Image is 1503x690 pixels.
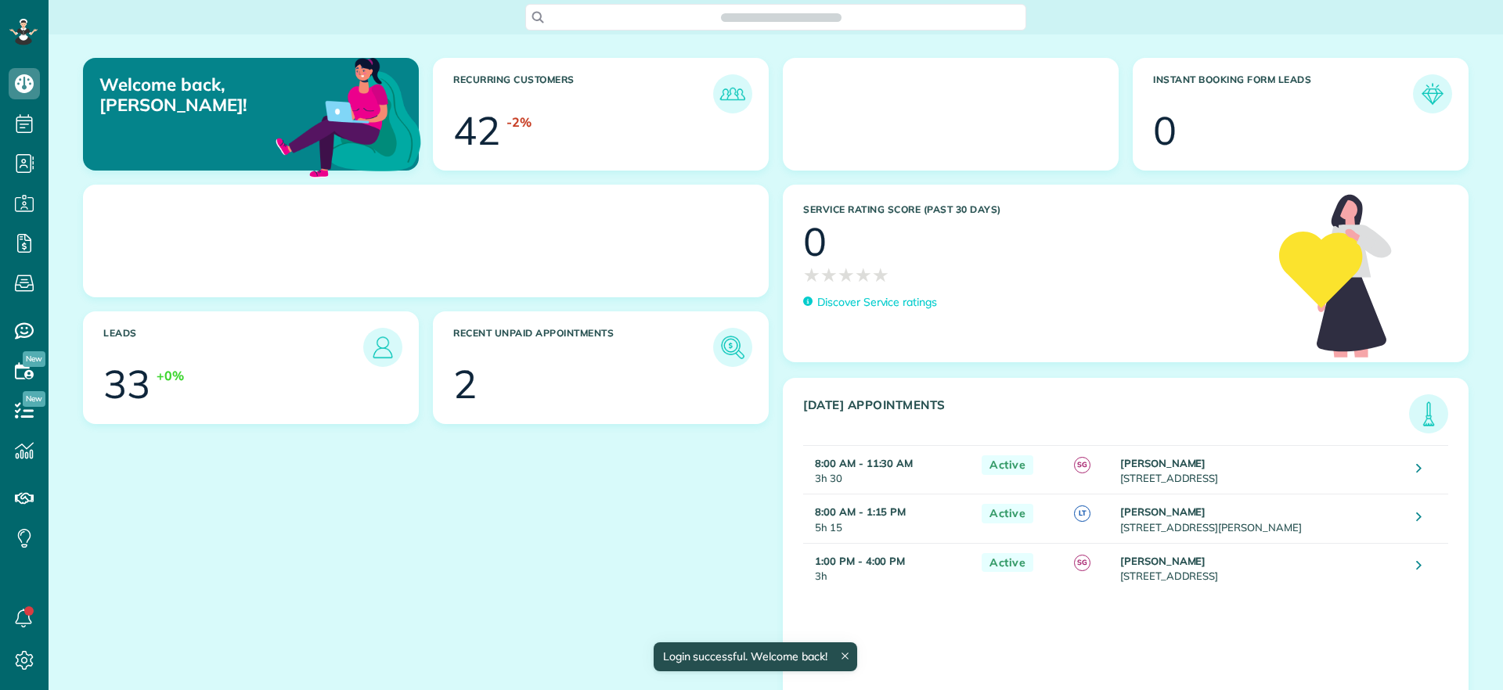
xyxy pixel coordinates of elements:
[23,391,45,407] span: New
[103,365,150,404] div: 33
[737,9,825,25] span: Search ZenMaid…
[157,367,184,385] div: +0%
[453,74,713,113] h3: Recurring Customers
[803,204,1263,215] h3: Service Rating score (past 30 days)
[717,78,748,110] img: icon_recurring_customers-cf858462ba22bcd05b5a5880d41d6543d210077de5bb9ebc9590e49fd87d84ed.png
[103,328,363,367] h3: Leads
[506,113,532,131] div: -2%
[872,261,889,289] span: ★
[367,332,398,363] img: icon_leads-1bed01f49abd5b7fead27621c3d59655bb73ed531f8eeb49469d10e621d6b896.png
[803,446,974,494] td: 3h 30
[1074,505,1090,522] span: LT
[803,294,937,311] a: Discover Service ratings
[272,40,424,192] img: dashboard_welcome-42a62b7d889689a78055ac9021e634bf52bae3f8056760290aed330b23ab8690.png
[1153,74,1413,113] h3: Instant Booking Form Leads
[803,494,974,543] td: 5h 15
[982,455,1033,475] span: Active
[1153,111,1177,150] div: 0
[653,642,856,671] div: Login successful. Welcome back!
[23,351,45,367] span: New
[453,328,713,367] h3: Recent unpaid appointments
[803,261,820,289] span: ★
[1120,505,1206,518] strong: [PERSON_NAME]
[982,553,1033,573] span: Active
[99,74,312,116] p: Welcome back, [PERSON_NAME]!
[803,222,827,261] div: 0
[717,332,748,363] img: icon_unpaid_appointments-47b8ce3997adf2238b356f14209ab4cced10bd1f174958f3ca8f1d0dd7fffeee.png
[815,457,913,469] strong: 8:00 AM - 11:30 AM
[815,505,906,518] strong: 8:00 AM - 1:15 PM
[1120,555,1206,567] strong: [PERSON_NAME]
[1074,457,1090,473] span: SG
[803,398,1409,433] h3: [DATE] Appointments
[817,294,937,311] p: Discover Service ratings
[1417,78,1448,110] img: icon_form_leads-04211a6a04a5b2264e4ee56bc0799ec3eb69b7e499cbb523a139df1d13a81ae0.png
[815,555,905,567] strong: 1:00 PM - 4:00 PM
[453,111,500,150] div: 42
[803,543,974,591] td: 3h
[1116,494,1404,543] td: [STREET_ADDRESS][PERSON_NAME]
[1413,398,1444,429] img: icon_todays_appointments-901f7ab196bb0bea1936b74009e4eb5ffbc2d2711fa7634e0d609ed5ef32b18b.png
[838,261,855,289] span: ★
[1120,457,1206,469] strong: [PERSON_NAME]
[982,504,1033,523] span: Active
[453,365,477,404] div: 2
[1116,543,1404,591] td: [STREET_ADDRESS]
[1074,555,1090,571] span: SG
[855,261,872,289] span: ★
[1116,446,1404,494] td: [STREET_ADDRESS]
[820,261,838,289] span: ★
